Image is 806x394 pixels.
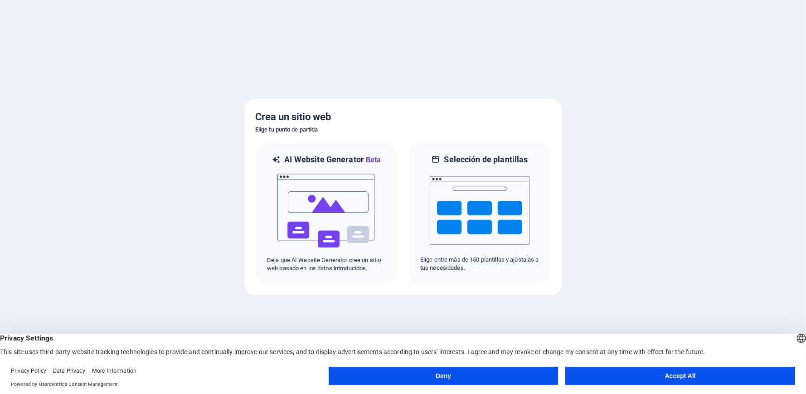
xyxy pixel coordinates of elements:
[255,124,551,135] h6: Elige tu punto de partida
[255,142,398,284] div: AI Website GeneratorBetaaiDeja que AI Website Generator cree un sitio web basado en los datos int...
[277,165,376,256] img: ai
[284,154,381,165] h6: AI Website Generator
[408,142,551,284] div: Selección de plantillasElige entre más de 150 plantillas y ajústalas a tus necesidades.
[364,156,381,164] span: Beta
[255,110,551,124] h5: Crea un sitio web
[267,256,386,272] p: Deja que AI Website Generator cree un sitio web basado en los datos introducidos.
[444,154,528,165] h6: Selección de plantillas
[420,256,539,272] p: Elige entre más de 150 plantillas y ajústalas a tus necesidades.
